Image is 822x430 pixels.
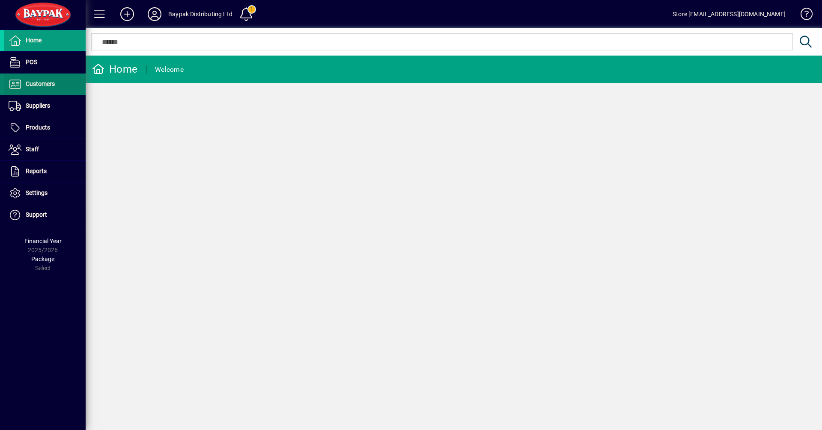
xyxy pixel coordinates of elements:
span: Settings [26,189,48,196]
span: Products [26,124,50,131]
span: POS [26,59,37,65]
span: Financial Year [24,238,62,244]
a: Suppliers [4,95,86,117]
a: POS [4,52,86,73]
a: Reports [4,161,86,182]
div: Home [92,62,137,76]
span: Suppliers [26,102,50,109]
span: Package [31,256,54,262]
span: Customers [26,80,55,87]
span: Support [26,211,47,218]
div: Welcome [155,63,184,77]
a: Knowledge Base [794,2,811,29]
span: Reports [26,168,47,174]
a: Staff [4,139,86,160]
div: Baypak Distributing Ltd [168,7,232,21]
span: Staff [26,146,39,153]
a: Settings [4,183,86,204]
div: Store [EMAIL_ADDRESS][DOMAIN_NAME] [673,7,786,21]
a: Products [4,117,86,138]
button: Add [113,6,141,22]
span: Home [26,37,42,44]
a: Support [4,204,86,226]
button: Profile [141,6,168,22]
a: Customers [4,74,86,95]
